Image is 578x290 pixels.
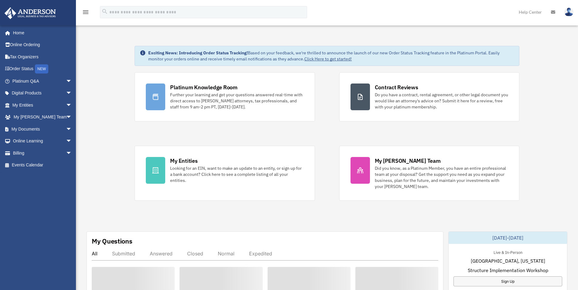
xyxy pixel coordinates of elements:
[218,251,234,257] div: Normal
[249,251,272,257] div: Expedited
[66,99,78,111] span: arrow_drop_down
[4,99,81,111] a: My Entitiesarrow_drop_down
[66,111,78,124] span: arrow_drop_down
[304,56,352,62] a: Click Here to get started!
[170,84,238,91] div: Platinum Knowledge Room
[375,84,418,91] div: Contract Reviews
[471,257,545,264] span: [GEOGRAPHIC_DATA], [US_STATE]
[489,249,527,255] div: Live & In-Person
[82,9,89,16] i: menu
[4,51,81,63] a: Tax Organizers
[339,146,519,201] a: My [PERSON_NAME] Team Did you know, as a Platinum Member, you have an entire professional team at...
[92,251,97,257] div: All
[150,251,173,257] div: Answered
[101,8,108,15] i: search
[4,147,81,159] a: Billingarrow_drop_down
[82,11,89,16] a: menu
[3,7,58,19] img: Anderson Advisors Platinum Portal
[92,237,132,246] div: My Questions
[148,50,248,56] strong: Exciting News: Introducing Order Status Tracking!
[66,123,78,135] span: arrow_drop_down
[468,267,548,274] span: Structure Implementation Workshop
[187,251,203,257] div: Closed
[66,75,78,87] span: arrow_drop_down
[148,50,514,62] div: Based on your feedback, we're thrilled to announce the launch of our new Order Status Tracking fe...
[135,72,315,121] a: Platinum Knowledge Room Further your learning and get your questions answered real-time with dire...
[4,159,81,171] a: Events Calendar
[35,64,48,73] div: NEW
[4,75,81,87] a: Platinum Q&Aarrow_drop_down
[564,8,573,16] img: User Pic
[4,63,81,75] a: Order StatusNEW
[66,87,78,100] span: arrow_drop_down
[339,72,519,121] a: Contract Reviews Do you have a contract, rental agreement, or other legal document you would like...
[112,251,135,257] div: Submitted
[4,111,81,123] a: My [PERSON_NAME] Teamarrow_drop_down
[375,157,441,165] div: My [PERSON_NAME] Team
[4,39,81,51] a: Online Ordering
[170,92,303,110] div: Further your learning and get your questions answered real-time with direct access to [PERSON_NAM...
[135,146,315,201] a: My Entities Looking for an EIN, want to make an update to an entity, or sign up for a bank accoun...
[449,232,567,244] div: [DATE]-[DATE]
[4,123,81,135] a: My Documentsarrow_drop_down
[375,92,508,110] div: Do you have a contract, rental agreement, or other legal document you would like an attorney's ad...
[170,165,303,183] div: Looking for an EIN, want to make an update to an entity, or sign up for a bank account? Click her...
[375,165,508,189] div: Did you know, as a Platinum Member, you have an entire professional team at your disposal? Get th...
[453,276,562,286] a: Sign Up
[66,147,78,159] span: arrow_drop_down
[4,27,78,39] a: Home
[170,157,197,165] div: My Entities
[4,87,81,99] a: Digital Productsarrow_drop_down
[4,135,81,147] a: Online Learningarrow_drop_down
[66,135,78,148] span: arrow_drop_down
